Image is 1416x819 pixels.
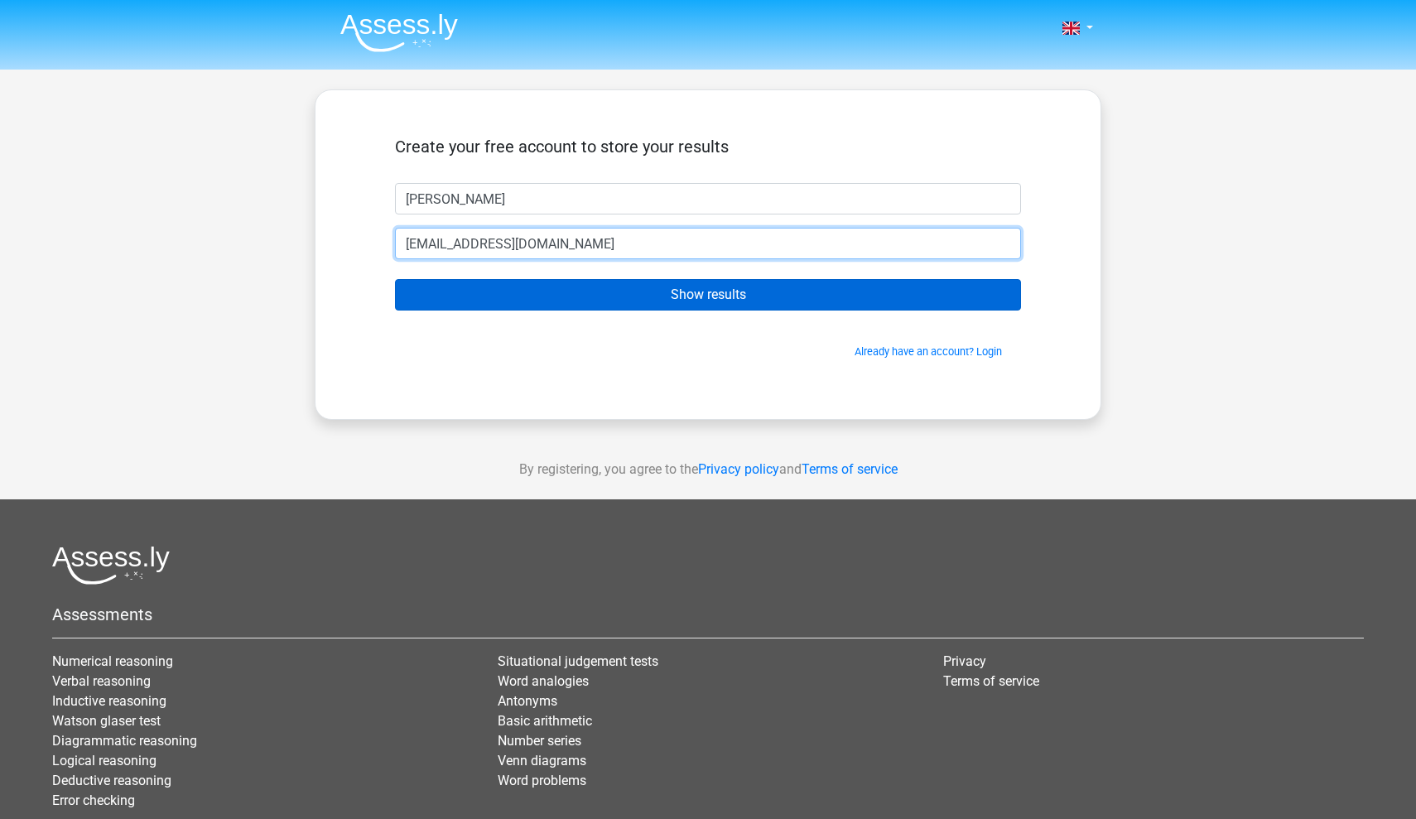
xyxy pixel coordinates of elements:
h5: Assessments [52,605,1364,624]
h5: Create your free account to store your results [395,137,1021,157]
a: Situational judgement tests [498,653,658,669]
a: Antonyms [498,693,557,709]
a: Privacy policy [698,461,779,477]
input: First name [395,183,1021,214]
a: Basic arithmetic [498,713,592,729]
img: Assessly logo [52,546,170,585]
a: Numerical reasoning [52,653,173,669]
a: Deductive reasoning [52,773,171,788]
a: Privacy [943,653,986,669]
input: Show results [395,279,1021,311]
a: Verbal reasoning [52,673,151,689]
a: Word problems [498,773,586,788]
a: Inductive reasoning [52,693,166,709]
a: Number series [498,733,581,749]
a: Venn diagrams [498,753,586,768]
a: Error checking [52,793,135,808]
a: Terms of service [802,461,898,477]
a: Already have an account? Login [855,345,1002,358]
input: Email [395,228,1021,259]
a: Watson glaser test [52,713,161,729]
a: Terms of service [943,673,1039,689]
a: Diagrammatic reasoning [52,733,197,749]
a: Logical reasoning [52,753,157,768]
a: Word analogies [498,673,589,689]
img: Assessly [340,13,458,52]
